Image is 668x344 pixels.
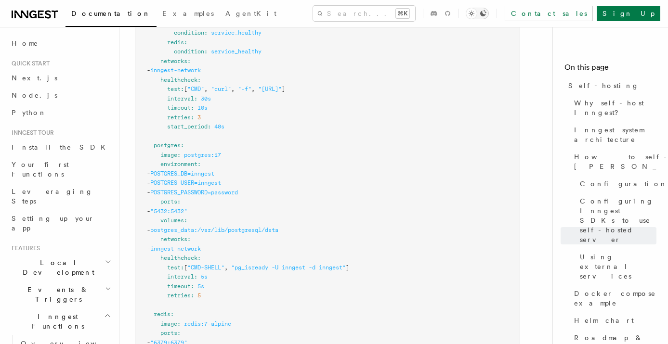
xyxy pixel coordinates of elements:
span: : [170,311,174,318]
span: Documentation [71,10,151,17]
span: 5s [201,273,208,280]
span: : [184,39,187,46]
span: 3 [197,114,201,121]
button: Local Development [8,254,113,281]
span: "[URL]" [258,86,282,92]
span: "pg_isready -U inngest -d inngest" [231,264,346,271]
span: Examples [162,10,214,17]
span: test [167,86,181,92]
span: networks [160,58,187,64]
span: , [231,86,235,92]
span: Configuration [580,179,668,189]
a: Examples [157,3,220,26]
span: Events & Triggers [8,285,105,304]
span: ports [160,330,177,336]
span: Install the SDK [12,143,111,151]
span: : [181,86,184,92]
a: Self-hosting [564,77,656,94]
span: Docker compose example [574,289,656,308]
span: healthcheck [160,76,197,83]
a: Install the SDK [8,139,113,156]
span: service_healthy [211,48,262,55]
span: - [147,208,150,215]
a: Python [8,104,113,121]
span: redis:7-alpine [184,320,231,327]
span: healthcheck [160,255,197,261]
span: : [191,114,194,121]
span: retries [167,292,191,299]
a: Helm chart [570,312,656,329]
span: inngest-network [150,245,201,252]
span: , [251,86,255,92]
span: Inngest tour [8,129,54,137]
span: : [194,95,197,102]
span: : [191,292,194,299]
span: retries [167,114,191,121]
span: : [204,29,208,36]
span: - [147,170,150,177]
span: : [177,320,181,327]
span: inngest-network [150,67,201,74]
span: POSTGRES_DB=inngest [150,170,214,177]
a: How to self-host [PERSON_NAME] [570,148,656,175]
span: Leveraging Steps [12,188,93,205]
a: AgentKit [220,3,282,26]
span: networks [160,236,187,242]
span: : [187,58,191,64]
span: "CMD" [187,86,204,92]
span: : [197,161,201,167]
span: Helm chart [574,316,634,325]
span: : [204,48,208,55]
span: : [187,236,191,242]
span: condition [174,29,204,36]
a: Setting up your app [8,210,113,237]
span: : [208,123,211,130]
span: interval [167,95,194,102]
a: Docker compose example [570,285,656,312]
button: Toggle dark mode [466,8,489,19]
a: Using external services [576,248,656,285]
span: Self-hosting [568,81,639,90]
span: 10s [197,104,208,111]
span: image [160,320,177,327]
a: Home [8,35,113,52]
kbd: ⌘K [396,9,409,18]
a: Configuration [576,175,656,192]
span: : [184,217,187,224]
a: Next.js [8,69,113,87]
span: Inngest system architecture [574,125,656,144]
span: , [204,86,208,92]
a: Contact sales [505,6,593,21]
span: "-f" [238,86,251,92]
span: redis [154,311,170,318]
span: postgres_data:/var/lib/postgresql/data [150,227,278,233]
span: "curl" [211,86,231,92]
span: : [177,152,181,158]
span: - [147,67,150,74]
span: "5432:5432" [150,208,187,215]
span: 40s [214,123,224,130]
span: timeout [167,104,191,111]
span: Inngest Functions [8,312,104,331]
span: timeout [167,283,191,290]
span: POSTGRES_PASSWORD=password [150,189,238,196]
span: Features [8,244,40,252]
span: : [191,104,194,111]
span: environment [160,161,197,167]
span: Next.js [12,74,57,82]
span: "CMD-SHELL" [187,264,224,271]
span: Your first Functions [12,161,69,178]
span: : [197,76,201,83]
button: Search...⌘K [313,6,415,21]
span: image [160,152,177,158]
span: Python [12,109,47,116]
span: Node.js [12,91,57,99]
a: Documentation [65,3,157,27]
span: service_healthy [211,29,262,36]
a: Why self-host Inngest? [570,94,656,121]
span: Setting up your app [12,215,94,232]
span: Home [12,38,39,48]
span: interval [167,273,194,280]
span: 5s [197,283,204,290]
span: test [167,264,181,271]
